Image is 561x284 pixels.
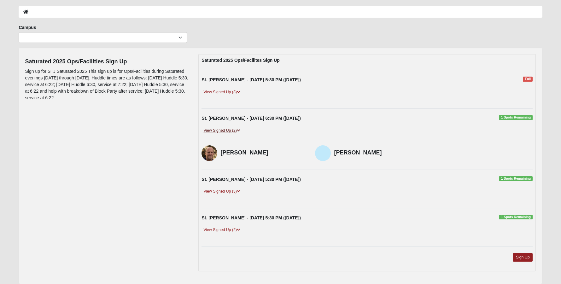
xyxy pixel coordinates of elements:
label: Campus [19,24,36,31]
a: Sign Up [513,253,533,262]
a: View Signed Up (3) [202,188,242,195]
strong: Saturated 2025 Ops/Facilites Sign Up [202,58,279,63]
a: View Signed Up (2) [202,127,242,134]
strong: St. [PERSON_NAME] - [DATE] 6:30 PM ([DATE]) [202,116,301,121]
h4: [PERSON_NAME] [220,149,306,156]
span: 1 Spots Remaining [499,115,533,120]
a: View Signed Up (2) [202,227,242,233]
span: Full [523,77,533,82]
strong: St. [PERSON_NAME] - [DATE] 5:30 PM ([DATE]) [202,215,301,220]
a: View Signed Up (3) [202,89,242,96]
img: Shaun Robbins [202,145,217,161]
h4: [PERSON_NAME] [334,149,419,156]
span: 1 Spots Remaining [499,215,533,220]
img: Kyle Cantrell [315,145,331,161]
strong: St. [PERSON_NAME] - [DATE] 5:30 PM ([DATE]) [202,77,301,82]
span: 1 Spots Remaining [499,176,533,181]
strong: St. [PERSON_NAME] - [DATE] 5:30 PM ([DATE]) [202,177,301,182]
h4: Saturated 2025 Ops/Facilities Sign Up [25,58,189,65]
p: Sign up for STJ Saturated 2025 This sign up is for Ops/Facilities during Saturated evenings [DATE... [25,68,189,101]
